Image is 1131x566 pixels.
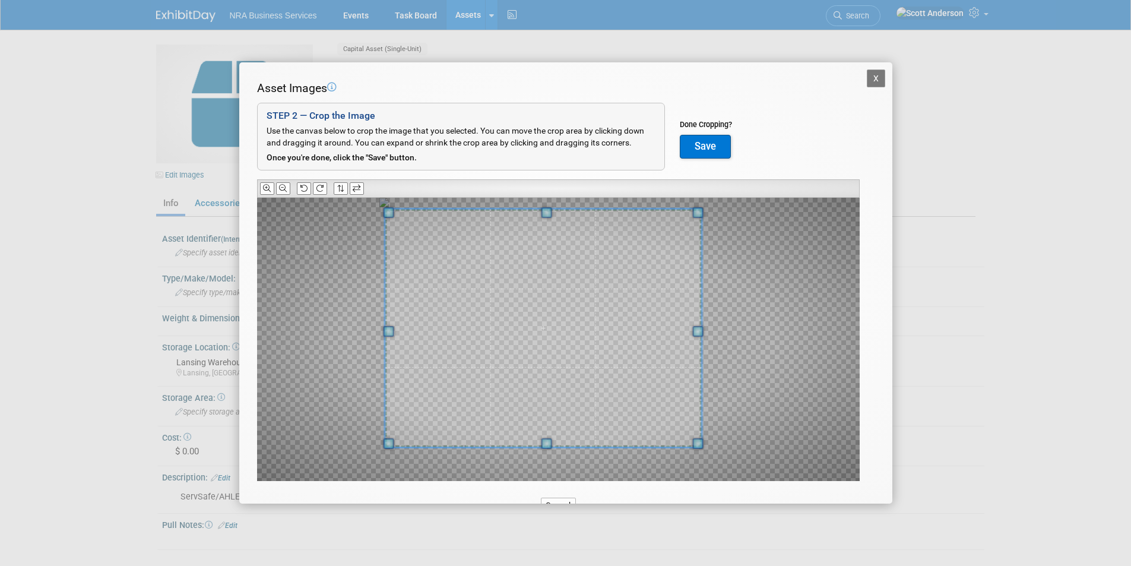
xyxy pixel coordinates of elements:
[260,182,274,195] button: Zoom In
[276,182,290,195] button: Zoom Out
[541,498,576,513] button: Cancel
[680,119,732,130] div: Done Cropping?
[297,182,311,195] button: Rotate Counter-clockwise
[350,182,364,195] button: Flip Horizontally
[867,69,886,87] button: X
[267,109,655,123] div: STEP 2 — Crop the Image
[257,80,860,97] div: Asset Images
[267,126,644,147] span: Use the canvas below to crop the image that you selected. You can move the crop area by clicking ...
[267,152,655,164] div: Once you're done, click the "Save" button.
[680,135,731,159] button: Save
[334,182,348,195] button: Flip Vertically
[313,182,327,195] button: Rotate Clockwise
